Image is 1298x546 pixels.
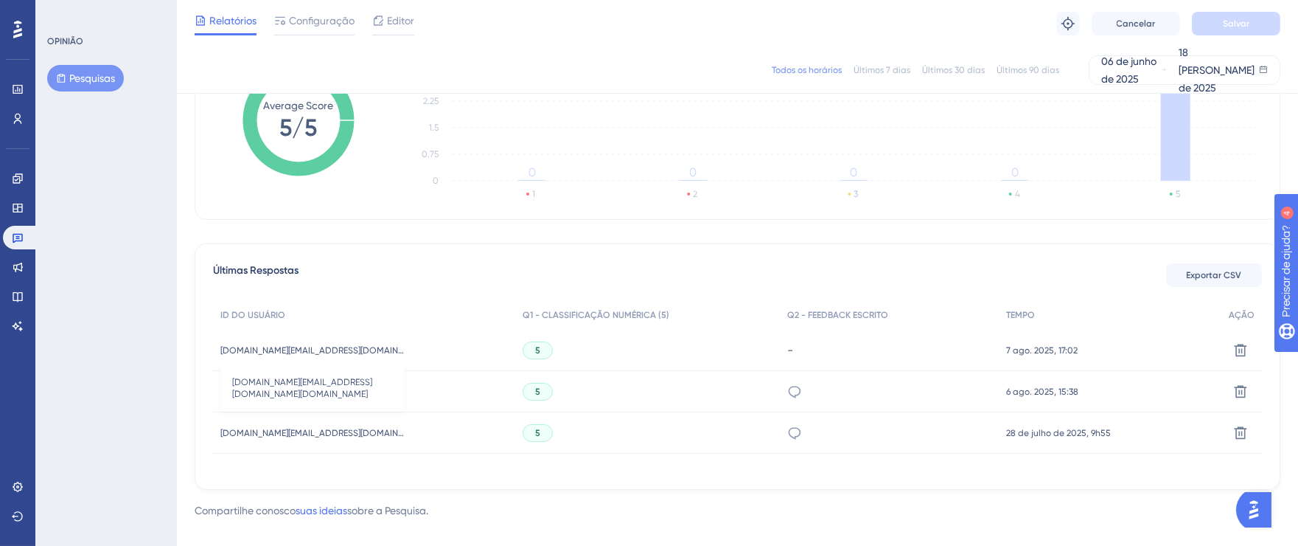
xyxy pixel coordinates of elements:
[47,65,124,91] button: Pesquisas
[1236,488,1280,532] iframe: Iniciador do Assistente de IA do UserGuiding
[347,505,426,516] font: sobre a Pesquisa
[689,165,697,179] tspan: 0
[693,189,697,199] text: 2
[528,165,536,179] tspan: 0
[426,505,428,516] font: .
[535,428,540,438] font: 5
[1006,387,1078,397] font: 6 ago. 2025, 15:38
[1192,12,1280,35] button: Salvar
[1229,310,1255,320] font: AÇÃO
[422,149,439,159] tspan: 0.75
[1006,428,1111,438] font: 28 de julho de 2025, 9h55
[387,15,414,27] font: Editor
[213,264,299,277] font: Últimas Respostas
[772,65,842,75] font: Todos os horários
[850,165,857,179] tspan: 0
[264,100,334,111] tspan: Average Score
[535,387,540,397] font: 5
[1187,270,1242,280] font: Exportar CSV
[47,36,83,46] font: OPINIÃO
[787,343,793,357] font: -
[296,505,347,516] font: suas ideias
[1176,189,1180,199] text: 5
[69,72,115,84] font: Pesquisas
[1006,310,1035,320] font: TEMPO
[523,310,669,320] font: Q1 - CLASSIFICAÇÃO NUMÉRICA (5)
[1179,46,1255,94] font: 18 [PERSON_NAME] de 2025
[209,15,257,27] font: Relatórios
[787,310,888,320] font: Q2 - FEEDBACK ESCRITO
[1117,18,1156,29] font: Cancelar
[232,377,372,399] font: [DOMAIN_NAME][EMAIL_ADDRESS][DOMAIN_NAME][DOMAIN_NAME]
[1223,18,1249,29] font: Salvar
[854,189,859,199] text: 3
[220,345,496,356] font: [DOMAIN_NAME][EMAIL_ADDRESS][DOMAIN_NAME][DOMAIN_NAME]
[220,310,285,320] font: ID DO USUÁRIO
[289,15,355,27] font: Configuração
[195,505,296,516] font: Compartilhe conosco
[433,176,439,186] tspan: 0
[535,345,540,356] font: 5
[280,114,318,142] tspan: 5/5
[854,65,910,75] font: Últimos 7 dias
[35,7,127,18] font: Precisar de ajuda?
[1092,12,1180,35] button: Cancelar
[532,189,535,199] text: 1
[1011,165,1019,179] tspan: 0
[997,65,1059,75] font: Últimos 90 dias
[137,9,142,17] font: 4
[1015,189,1020,199] text: 4
[1101,55,1156,85] font: 06 de junho de 2025
[1006,345,1078,356] font: 7 ago. 2025, 17:02
[220,428,428,438] font: [DOMAIN_NAME][EMAIL_ADDRESS][DOMAIN_NAME]
[1166,263,1262,287] button: Exportar CSV
[922,65,985,75] font: Últimos 30 dias
[429,122,439,133] tspan: 1.5
[423,96,439,106] tspan: 2.25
